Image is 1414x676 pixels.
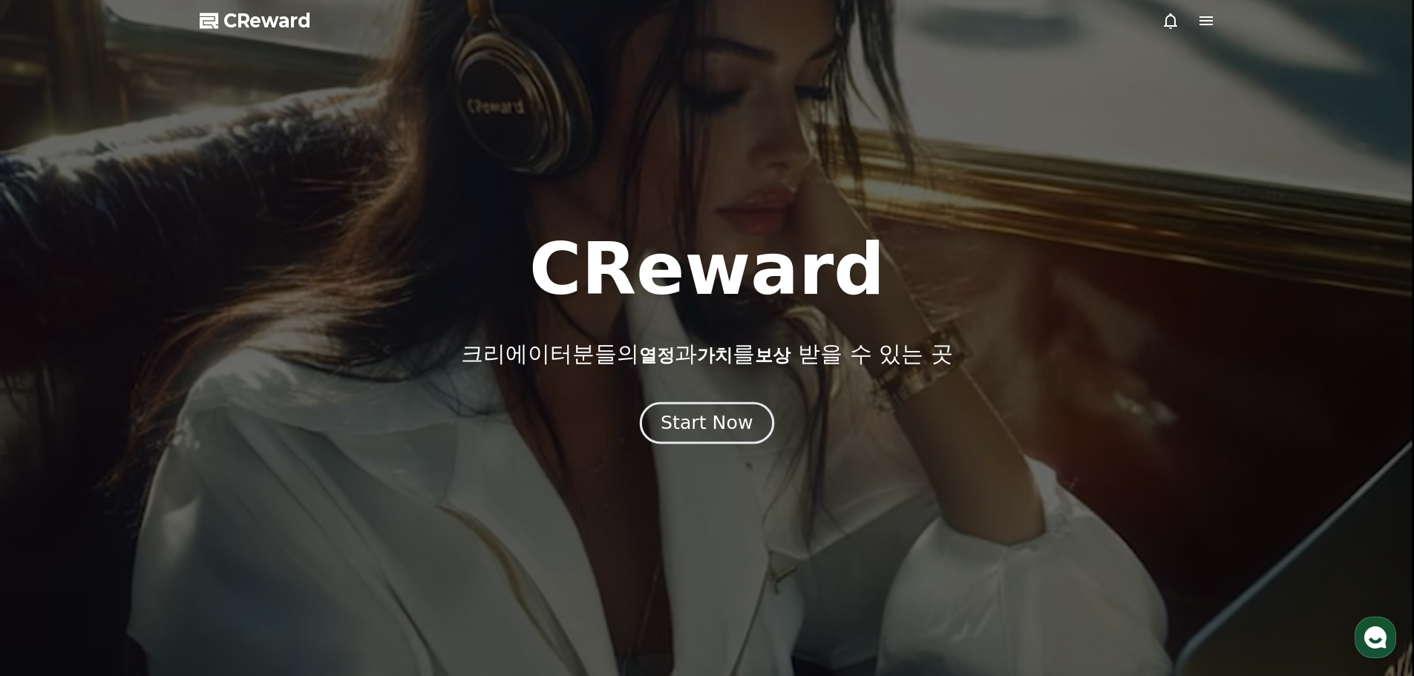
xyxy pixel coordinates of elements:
span: 열정 [639,345,675,366]
button: Start Now [640,401,774,444]
span: 가치 [697,345,733,366]
span: 대화 [136,493,154,505]
span: 홈 [47,493,56,505]
a: CReward [200,9,311,33]
h1: CReward [529,234,885,305]
span: CReward [223,9,311,33]
span: 보상 [755,345,791,366]
a: 대화 [98,470,192,508]
div: Start Now [661,410,753,436]
a: 홈 [4,470,98,508]
a: Start Now [643,418,771,432]
p: 크리에이터분들의 과 를 받을 수 있는 곳 [461,341,952,367]
span: 설정 [229,493,247,505]
a: 설정 [192,470,285,508]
